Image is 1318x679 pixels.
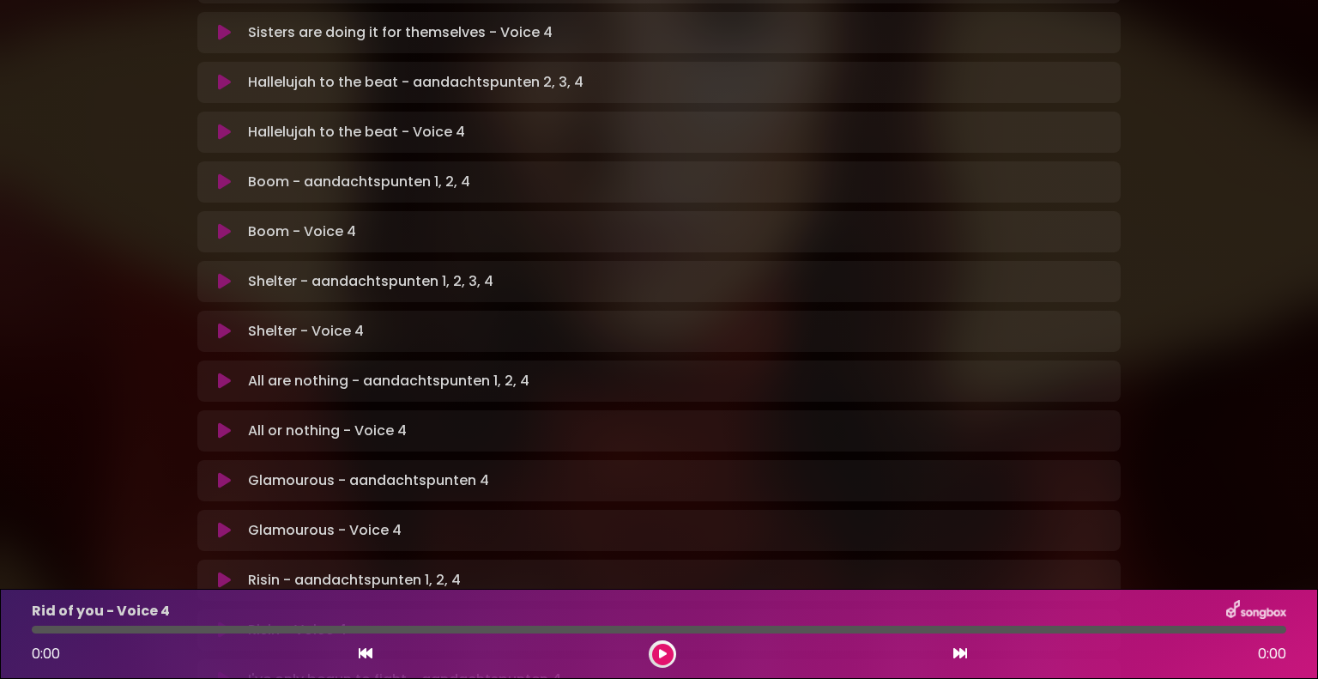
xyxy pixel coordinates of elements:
p: Hallelujah to the beat - aandachtspunten 2, 3, 4 [248,72,583,93]
p: Glamourous - Voice 4 [248,520,402,541]
p: Boom - aandachtspunten 1, 2, 4 [248,172,470,192]
p: Shelter - Voice 4 [248,321,364,342]
p: Risin - aandachtspunten 1, 2, 4 [248,570,461,591]
p: Rid of you - Voice 4 [32,601,170,621]
span: 0:00 [32,644,60,664]
p: Glamourous - aandachtspunten 4 [248,470,489,491]
p: All or nothing - Voice 4 [248,421,407,441]
img: songbox-logo-white.png [1226,600,1286,622]
p: Shelter - aandachtspunten 1, 2, 3, 4 [248,271,493,292]
p: Boom - Voice 4 [248,221,356,242]
p: All are nothing - aandachtspunten 1, 2, 4 [248,371,529,391]
p: Hallelujah to the beat - Voice 4 [248,122,465,142]
p: Sisters are doing it for themselves - Voice 4 [248,22,553,43]
span: 0:00 [1258,644,1286,664]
